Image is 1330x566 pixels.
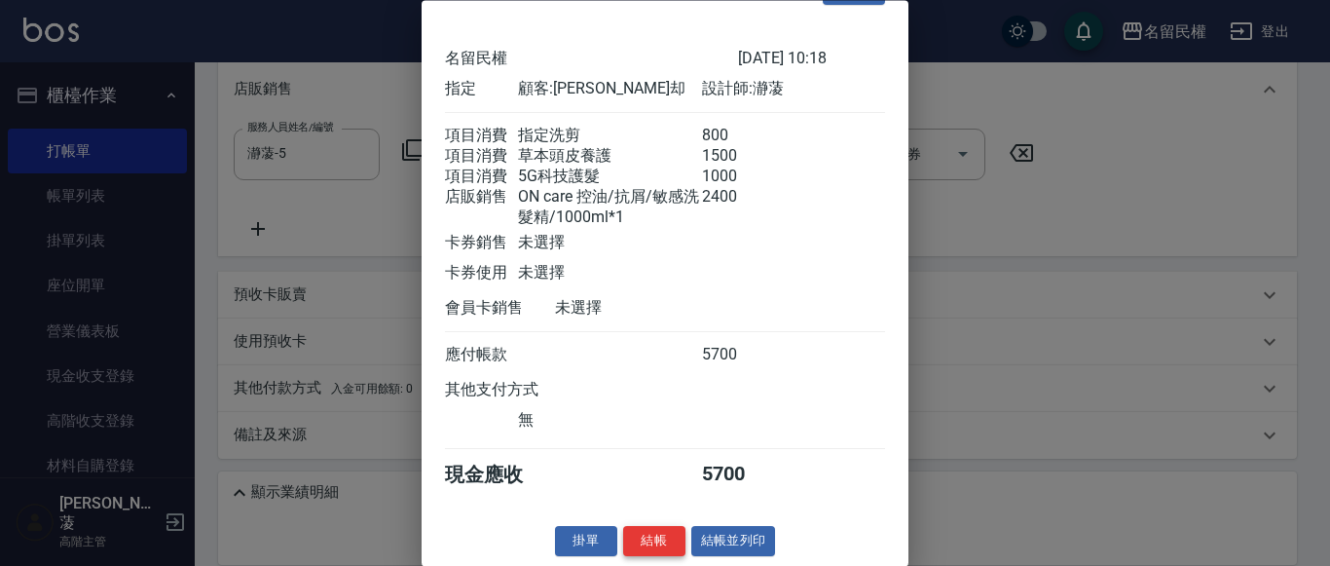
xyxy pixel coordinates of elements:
div: 未選擇 [555,299,738,320]
div: 5700 [702,346,775,366]
button: 掛單 [555,527,617,557]
div: 項目消費 [445,168,518,188]
div: 店販銷售 [445,188,518,229]
div: 1000 [702,168,775,188]
div: 項目消費 [445,127,518,147]
div: 未選擇 [518,234,701,254]
div: 應付帳款 [445,346,518,366]
div: 項目消費 [445,147,518,168]
div: 會員卡銷售 [445,299,555,320]
div: 其他支付方式 [445,381,592,401]
div: 設計師: 瀞蓤 [702,80,885,100]
button: 結帳並列印 [691,527,776,557]
div: 顧客: [PERSON_NAME]却 [518,80,701,100]
div: [DATE] 10:18 [738,50,885,70]
div: 名留民權 [445,50,738,70]
div: 卡券使用 [445,264,518,284]
div: 指定 [445,80,518,100]
div: 2400 [702,188,775,229]
div: 現金應收 [445,463,555,489]
div: 800 [702,127,775,147]
div: 指定洗剪 [518,127,701,147]
button: 結帳 [623,527,685,557]
div: 卡券銷售 [445,234,518,254]
div: 1500 [702,147,775,168]
div: 未選擇 [518,264,701,284]
div: 5700 [702,463,775,489]
div: 無 [518,411,701,432]
div: 5G科技護髮 [518,168,701,188]
div: 草本頭皮養護 [518,147,701,168]
div: ON care 控油/抗屑/敏感洗髮精/1000ml*1 [518,188,701,229]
